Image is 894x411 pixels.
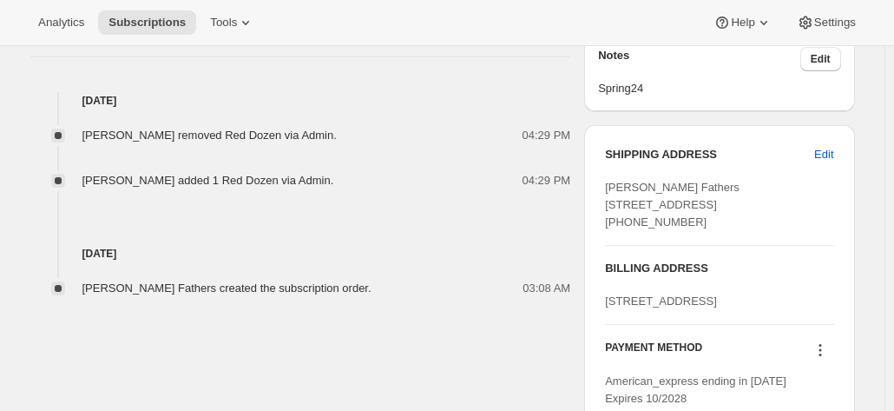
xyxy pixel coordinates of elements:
[523,172,571,189] span: 04:29 PM
[814,146,833,163] span: Edit
[28,10,95,35] button: Analytics
[731,16,754,30] span: Help
[811,52,831,66] span: Edit
[108,16,186,30] span: Subscriptions
[598,47,800,71] h3: Notes
[800,47,841,71] button: Edit
[82,129,337,142] span: [PERSON_NAME] removed Red Dozen via Admin.
[814,16,856,30] span: Settings
[30,92,571,109] h4: [DATE]
[605,181,740,229] span: [PERSON_NAME] Fathers [STREET_ADDRESS] [PHONE_NUMBER]
[703,10,782,35] button: Help
[200,10,265,35] button: Tools
[30,245,571,262] h4: [DATE]
[82,282,371,295] span: [PERSON_NAME] Fathers created the subscription order.
[210,16,237,30] span: Tools
[605,146,814,163] h3: SHIPPING ADDRESS
[605,375,786,405] span: American_express ending in [DATE] Expires 10/2028
[523,280,570,297] span: 03:08 AM
[38,16,84,30] span: Analytics
[605,295,717,308] span: [STREET_ADDRESS]
[786,10,866,35] button: Settings
[598,80,840,97] span: Spring24
[605,341,702,364] h3: PAYMENT METHOD
[82,174,334,187] span: [PERSON_NAME] added 1 Red Dozen via Admin.
[605,260,833,277] h3: BILLING ADDRESS
[523,127,571,144] span: 04:29 PM
[804,141,844,169] button: Edit
[98,10,196,35] button: Subscriptions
